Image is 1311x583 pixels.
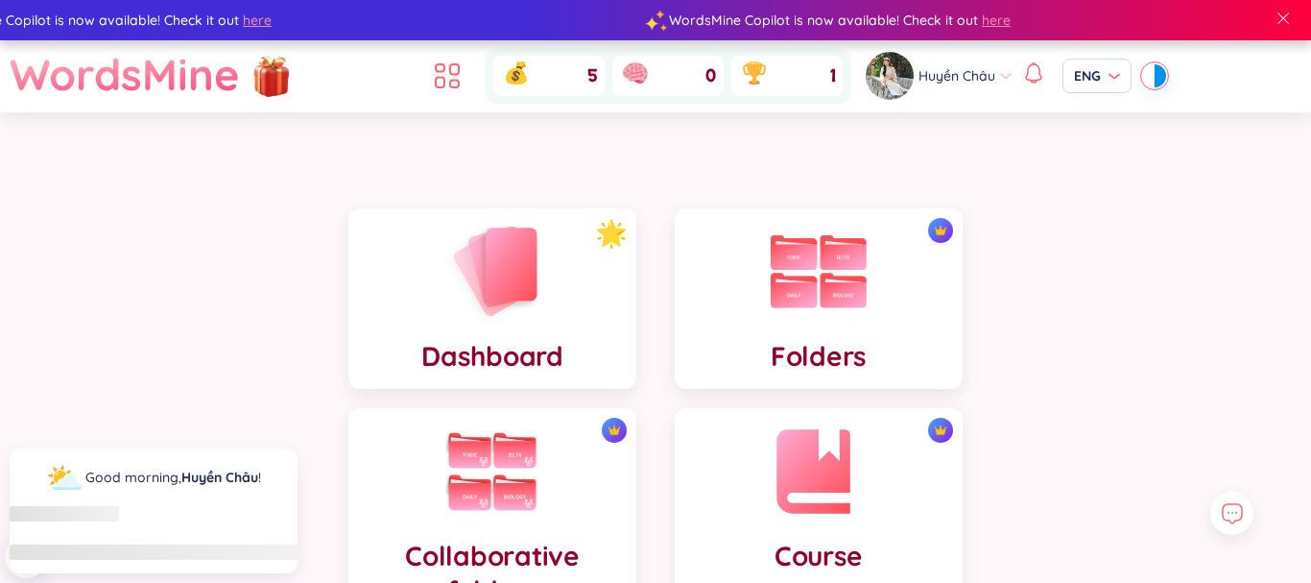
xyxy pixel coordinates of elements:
[934,224,947,237] img: crown icon
[85,467,261,488] div: !
[608,424,621,437] img: crown icon
[329,208,655,389] a: Dashboard
[655,208,982,389] a: crown iconFolders
[705,64,716,88] span: 0
[252,46,291,104] img: flashSalesIcon.a7f4f837.png
[421,339,562,374] h4: Dashboard
[918,65,995,86] span: Huyền Châu
[1074,66,1120,85] span: ENG
[982,10,1011,31] span: here
[771,339,867,374] h4: Folders
[181,469,258,486] a: Huyền Châu
[10,40,240,109] a: WordsMine
[587,64,597,88] span: 5
[866,52,914,100] img: avatar
[934,424,947,437] img: crown icon
[243,10,272,31] span: here
[830,64,836,88] span: 1
[775,539,863,573] h4: Course
[866,52,918,100] a: avatar
[85,469,181,486] span: Good morning ,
